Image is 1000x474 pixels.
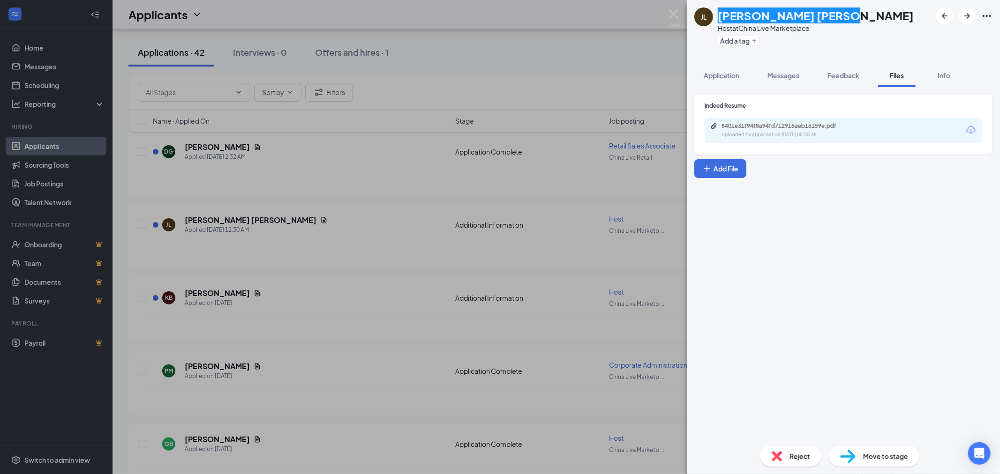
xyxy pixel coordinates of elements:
button: ArrowRight [959,7,976,24]
svg: ArrowRight [962,10,973,22]
div: JL [701,12,707,22]
span: Feedback [827,71,859,80]
button: ArrowLeftNew [936,7,953,24]
a: Paperclip8401e31f94f8a94fd712916aeb16159e.pdfUploaded by applicant on [DATE] 00:30:38 [710,122,862,139]
button: PlusAdd a tag [718,36,759,45]
span: Reject [789,451,810,461]
span: Files [890,71,904,80]
span: Info [938,71,950,80]
span: Messages [767,71,799,80]
svg: Plus [752,38,757,44]
svg: Ellipses [981,10,992,22]
div: Indeed Resume [705,102,982,110]
div: Open Intercom Messenger [968,442,991,465]
svg: Paperclip [710,122,718,130]
div: 8401e31f94f8a94fd712916aeb16159e.pdf [722,122,853,130]
button: Add FilePlus [694,159,746,178]
svg: ArrowLeftNew [939,10,950,22]
span: Move to stage [863,451,908,461]
div: Host at China Live Marketplace [718,23,914,33]
svg: Download [965,125,977,136]
span: Application [704,71,739,80]
h1: [PERSON_NAME] [PERSON_NAME] [718,7,914,23]
div: Uploaded by applicant on [DATE] 00:30:38 [722,131,862,139]
svg: Plus [702,164,712,173]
